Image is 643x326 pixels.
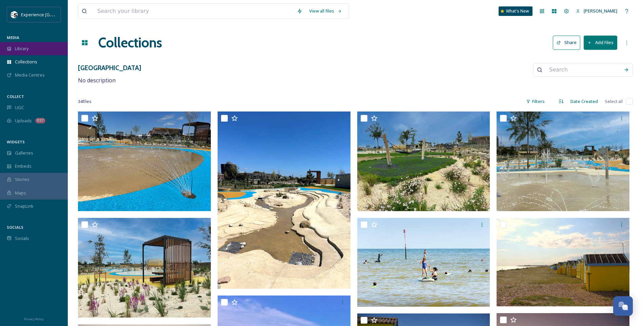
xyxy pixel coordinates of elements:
img: ext_1753366492.893521_harriet.coombs@arun.gov.uk-497-20210717-_DSC3927.jpg [357,218,490,307]
span: No description [78,77,116,84]
button: Open Chat [613,296,633,316]
span: Collections [15,59,37,65]
span: Experience [GEOGRAPHIC_DATA] [21,11,88,18]
span: SnapLink [15,203,34,209]
img: Mandy 9.jpg [218,111,350,288]
a: Privacy Policy [24,314,44,323]
span: [PERSON_NAME] [584,8,617,14]
span: Privacy Policy [24,317,44,321]
div: 837 [35,118,45,123]
img: IMG_1286_blue.jpg [357,111,490,211]
input: Search [546,62,620,77]
span: WIDGETS [7,139,25,144]
img: WSCC%20ES%20Socials%20Icon%20-%20Secondary%20-%20Black.jpg [11,11,18,18]
span: Select all [605,98,623,105]
a: What's New [499,6,533,16]
span: 34 file s [78,98,92,105]
div: Filters [523,95,548,108]
span: UGC [15,104,24,111]
div: Date Created [567,95,601,108]
span: Socials [15,235,29,242]
span: Media Centres [15,72,45,78]
img: Littlehampton Beach huts LKP.JPG [497,218,629,307]
input: Search your library [94,4,294,19]
span: Stories [15,176,29,183]
span: Library [15,45,28,52]
a: [PERSON_NAME] [572,4,621,18]
span: MEDIA [7,35,19,40]
span: Uploads [15,118,32,124]
span: Galleries [15,150,33,156]
button: Add Files [584,36,617,49]
span: Maps [15,190,26,196]
h3: [GEOGRAPHIC_DATA] [78,63,141,73]
a: Collections [98,33,162,53]
img: IMG_1266_blue.jpg [78,218,211,318]
img: IMG_1275_blue.jpg [497,111,629,211]
a: View all files [306,4,345,18]
span: COLLECT [7,94,24,99]
span: Embeds [15,163,32,169]
span: SOCIALS [7,225,23,230]
img: Mandy 15.jpg [78,111,211,211]
button: Share [553,36,580,49]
